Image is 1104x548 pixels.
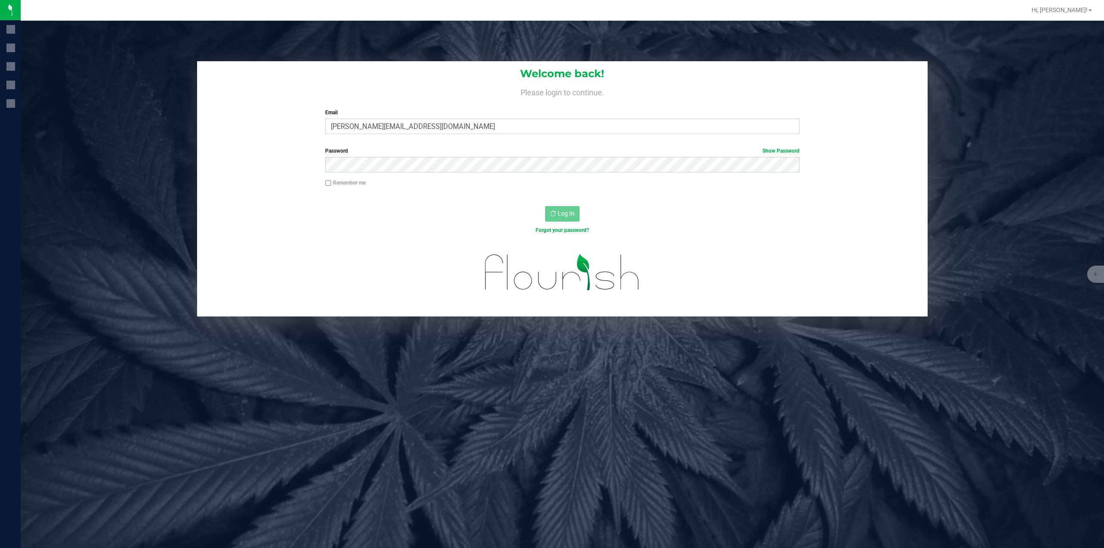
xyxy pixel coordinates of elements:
[471,243,654,302] img: flourish_logo.svg
[325,180,331,186] input: Remember me
[558,210,574,217] span: Log In
[197,86,928,97] h4: Please login to continue.
[197,68,928,79] h1: Welcome back!
[545,206,580,222] button: Log In
[325,109,800,116] label: Email
[536,227,589,233] a: Forgot your password?
[762,148,800,154] a: Show Password
[1032,6,1088,13] span: Hi, [PERSON_NAME]!
[325,179,366,187] label: Remember me
[325,148,348,154] span: Password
